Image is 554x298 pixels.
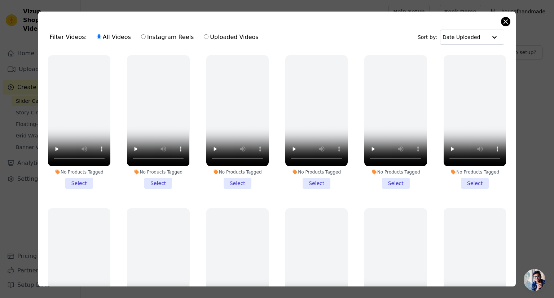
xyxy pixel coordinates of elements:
[203,32,259,42] label: Uploaded Videos
[48,169,110,175] div: No Products Tagged
[141,32,194,42] label: Instagram Reels
[206,169,269,175] div: No Products Tagged
[524,269,545,291] div: Open chat
[127,169,189,175] div: No Products Tagged
[285,169,348,175] div: No Products Tagged
[501,17,510,26] button: Close modal
[50,29,263,45] div: Filter Videos:
[418,30,505,45] div: Sort by:
[364,169,427,175] div: No Products Tagged
[444,169,506,175] div: No Products Tagged
[96,32,131,42] label: All Videos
